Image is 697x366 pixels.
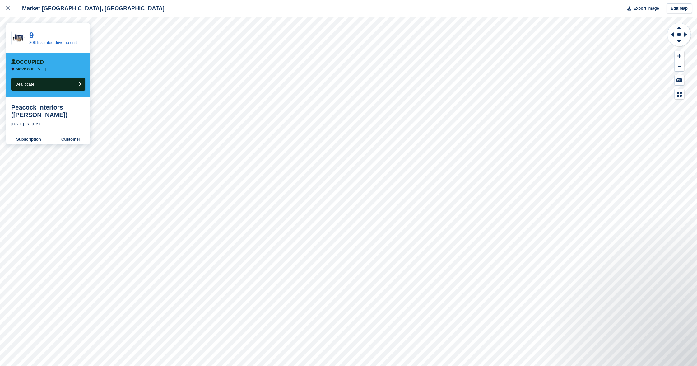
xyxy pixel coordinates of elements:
[15,82,34,87] span: Deallocate
[11,121,24,127] div: [DATE]
[51,134,90,144] a: Customer
[11,67,14,71] img: arrow-left-icn-90495f2de72eb5bd0bd1c3c35deca35cc13f817d75bef06ecd7c0b315636ce7e.svg
[675,61,684,72] button: Zoom Out
[11,78,85,91] button: Deallocate
[16,67,46,72] p: [DATE]
[675,89,684,99] button: Map Legend
[6,134,51,144] a: Subscription
[624,3,659,14] button: Export Image
[16,67,34,71] span: Move out
[12,33,26,44] img: 10-ft-container.jpg
[26,123,29,125] img: arrow-right-light-icn-cde0832a797a2874e46488d9cf13f60e5c3a73dbe684e267c42b8395dfbc2abf.svg
[29,30,34,40] a: 9
[16,5,165,12] div: Market [GEOGRAPHIC_DATA], [GEOGRAPHIC_DATA]
[675,51,684,61] button: Zoom In
[11,59,44,65] div: Occupied
[11,104,85,119] div: Peacock Interiors ([PERSON_NAME])
[633,5,659,12] span: Export Image
[29,40,77,45] a: 80ft Insulated drive up unit
[675,75,684,85] button: Keyboard Shortcuts
[32,121,44,127] div: [DATE]
[667,3,692,14] a: Edit Map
